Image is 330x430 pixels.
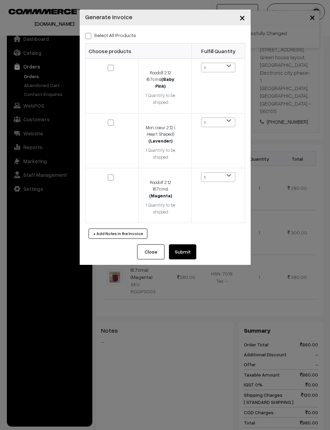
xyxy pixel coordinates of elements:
span: 1 [201,63,235,73]
button: Close [137,244,164,259]
th: Fulfill Quantity [192,44,245,59]
button: Close [234,7,251,28]
div: 1 Quantity to be shipped [143,202,178,215]
button: Submit [169,244,196,259]
div: Roodolf 2.12 (6.7cms) [143,179,178,199]
span: 1 [201,118,235,127]
span: 1 [201,63,235,72]
strong: (Baby Pink) [155,76,174,89]
span: 1 [201,118,235,127]
div: Roodolf 2.12 (6.7cms) [143,70,178,90]
span: 1 [201,172,235,182]
h4: Generate Invoice [85,12,132,22]
div: 1 Quantity to be shipped [143,147,178,160]
th: Choose products [85,44,192,59]
div: 1 Quantity to be shipped [143,92,178,106]
strong: (Magenta) [149,193,172,198]
strong: (Lavender) [148,138,172,144]
span: × [239,11,245,24]
label: Select all Products [85,32,136,39]
div: Mon cœur 2.12 ( Heart Shaped) [143,124,178,145]
button: + Add Notes in the Invoice [89,229,147,239]
span: 1 [201,173,235,182]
